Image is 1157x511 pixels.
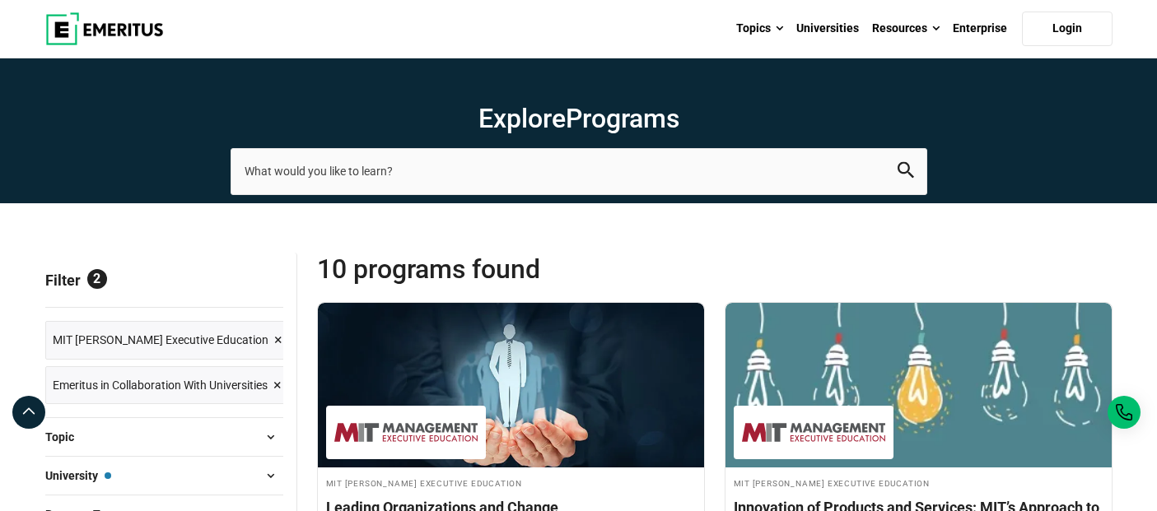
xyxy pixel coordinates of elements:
[274,328,282,352] span: ×
[87,269,107,289] span: 2
[45,366,289,405] a: Emeritus in Collaboration With Universities ×
[45,321,290,360] a: MIT [PERSON_NAME] Executive Education ×
[566,103,679,134] span: Programs
[725,303,1112,467] img: Innovation of Products and Services: MIT’s Approach to Design Thinking | Online Product Design an...
[898,162,914,181] button: search
[231,102,927,135] h1: Explore
[334,414,478,451] img: MIT Sloan Executive Education
[53,331,268,349] span: MIT [PERSON_NAME] Executive Education
[317,253,715,286] span: 10 Programs found
[742,414,885,451] img: MIT Sloan Executive Education
[1022,12,1113,46] a: Login
[45,463,283,488] button: University
[231,148,927,194] input: search-page
[898,166,914,182] a: search
[273,374,282,397] span: ×
[53,376,268,394] span: Emeritus in Collaboration With Universities
[45,253,283,307] p: Filter
[734,476,1103,490] h4: MIT [PERSON_NAME] Executive Education
[45,428,87,446] span: Topic
[45,467,111,485] span: University
[318,303,704,467] img: Leading Organizations and Change | Online Business Management Course
[326,476,696,490] h4: MIT [PERSON_NAME] Executive Education
[232,272,283,293] a: Reset all
[45,425,283,449] button: Topic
